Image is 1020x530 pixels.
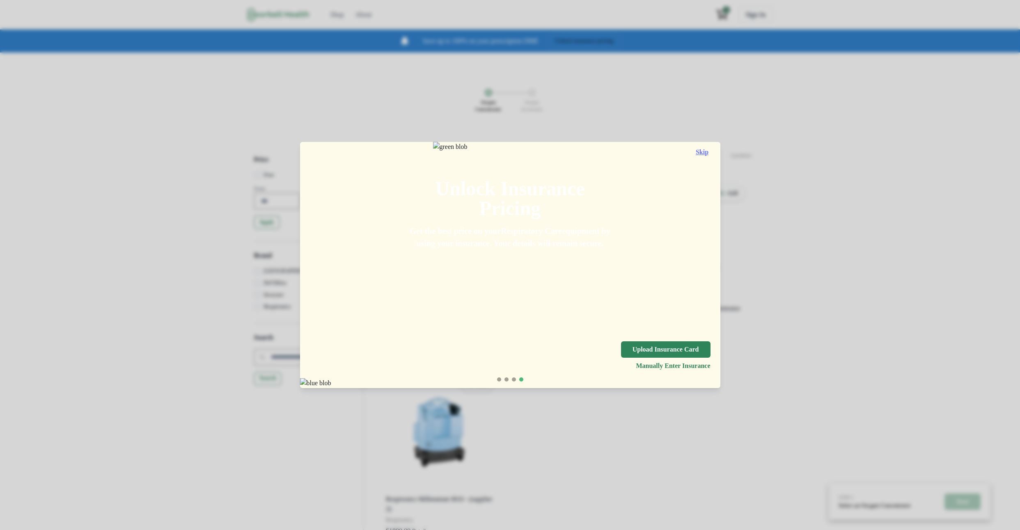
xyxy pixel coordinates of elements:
[636,362,710,370] button: Manually Enter Insurance
[410,225,610,249] p: Get the best price on your Respiratory Care equipment by using your insurance. Your details will ...
[410,159,610,218] h2: Unlock Insurance Pricing
[694,148,711,156] button: Skip
[633,345,699,353] p: Upload Insurance Card
[621,341,711,358] button: Upload Insurance Card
